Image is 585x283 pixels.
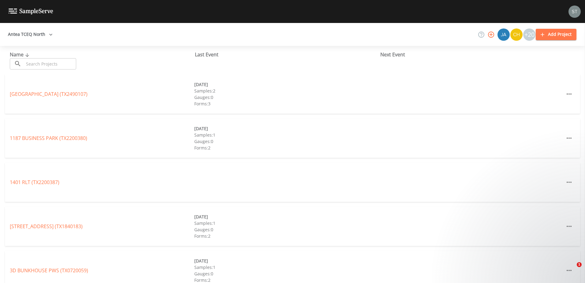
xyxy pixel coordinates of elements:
[497,28,510,41] div: James Whitmire
[568,6,581,18] img: 8315ae1e0460c39f28dd315f8b59d613
[497,28,510,41] img: 2e773653e59f91cc345d443c311a9659
[536,29,576,40] button: Add Project
[564,262,579,277] iframe: Intercom live chat
[194,145,379,151] div: Forms: 2
[510,28,523,41] div: Charles Medina
[194,258,379,264] div: [DATE]
[9,9,53,14] img: logo
[194,100,379,107] div: Forms: 3
[510,28,523,41] img: c74b8b8b1c7a9d34f67c5e0ca157ed15
[380,51,565,58] div: Next Event
[194,94,379,100] div: Gauges: 0
[194,88,379,94] div: Samples: 2
[10,267,88,274] a: 3D BUNKHOUSE PWS (TX0720059)
[194,213,379,220] div: [DATE]
[10,135,87,141] a: 1187 BUSINESS PARK (TX2200380)
[577,262,582,267] span: 1
[194,125,379,132] div: [DATE]
[194,233,379,239] div: Forms: 2
[194,270,379,277] div: Gauges: 0
[195,51,380,58] div: Last Event
[194,264,379,270] div: Samples: 1
[10,179,59,186] a: 1401 RLT (TX2200387)
[194,226,379,233] div: Gauges: 0
[194,81,379,88] div: [DATE]
[523,28,535,41] div: +20
[194,138,379,145] div: Gauges: 0
[6,29,55,40] button: Antea TCEQ North
[10,91,88,97] a: [GEOGRAPHIC_DATA] (TX2490107)
[194,132,379,138] div: Samples: 1
[10,51,31,58] span: Name
[194,220,379,226] div: Samples: 1
[24,58,76,70] input: Search Projects
[10,223,83,230] a: [STREET_ADDRESS] (TX1840183)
